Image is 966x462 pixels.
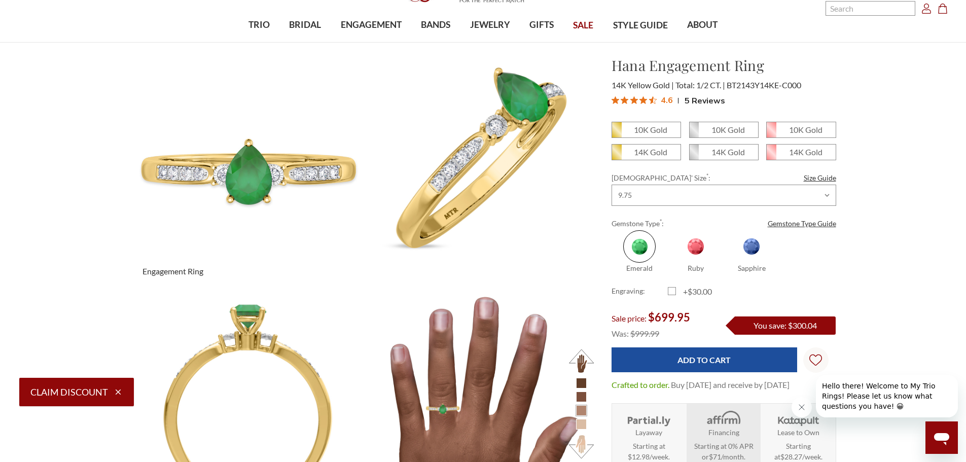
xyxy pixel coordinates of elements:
img: Katapult [775,410,822,427]
span: Emerald [623,230,656,263]
span: BT2143Y14KE-C000 [727,80,801,90]
span: ENGAGEMENT [341,18,402,31]
span: 14K Rose Gold [767,145,835,160]
span: 14K White Gold [690,145,758,160]
span: 10K Yellow Gold [612,122,681,137]
span: 4.6 [661,93,673,106]
svg: cart.cart_preview [938,4,948,14]
span: 5 Reviews [685,93,725,108]
iframe: Close message [792,397,812,417]
button: submenu toggle [366,42,376,43]
a: ABOUT [677,9,727,42]
span: You save: $300.04 [754,321,817,330]
span: Sapphire [735,230,768,263]
label: +$30.00 [668,286,724,298]
em: 14K Gold [711,147,745,157]
span: Total: 1/2 CT. [675,80,725,90]
em: 14K Gold [789,147,822,157]
label: Gemstone Type : [612,218,836,229]
a: BANDS [411,9,460,42]
a: Cart with 0 items [938,2,954,14]
a: Size Guide [804,172,836,183]
img: Photo of Hana 1/2 CT. T.W. Emerald and diamond Engagement Ring 14K Yellow Gold [BT2143YE-C000] [363,55,595,287]
span: TRIO [248,18,270,31]
img: Affirm [700,410,747,427]
span: Engagement Ring [136,261,209,281]
button: submenu toggle [431,42,441,43]
a: Account [921,2,932,14]
input: Add to Cart [612,347,797,372]
svg: Wish Lists [809,322,822,398]
button: submenu toggle [697,42,707,43]
button: submenu toggle [536,42,547,43]
span: BRIDAL [289,18,321,31]
img: Photo of Hana 1/2 CT. T.W. Emerald and diamond Engagement Ring 14K Yellow Gold [BT2143YE-C000] [119,44,374,298]
span: 10K White Gold [690,122,758,137]
span: Starting at 0% APR or /month. [690,441,757,462]
span: Sapphire [738,264,766,272]
strong: Layaway [635,427,662,438]
a: ENGAGEMENT [331,9,411,42]
svg: Account [921,4,932,14]
iframe: Message from company [816,375,958,417]
strong: Financing [708,427,739,438]
span: Emerald [626,264,653,272]
button: submenu toggle [300,42,310,43]
em: 10K Gold [789,125,822,134]
input: Search and use arrows or TAB to navigate results [826,1,915,16]
button: submenu toggle [254,42,264,43]
span: GIFTS [529,18,554,31]
span: 10K Rose Gold [767,122,835,137]
a: GIFTS [520,9,563,42]
span: Sale price: [612,313,647,323]
strong: Lease to Own [777,427,819,438]
span: $28.27/week [780,452,821,461]
a: TRIO [239,9,279,42]
span: Was: [612,329,629,338]
span: $699.95 [648,310,690,324]
label: [DEMOGRAPHIC_DATA]' Size : [612,172,836,183]
dt: Crafted to order. [612,379,669,391]
span: JEWELRY [470,18,510,31]
span: $71 [709,452,721,461]
label: Engraving: [612,286,668,298]
dd: Buy [DATE] and receive by [DATE] [671,379,790,391]
h1: Hana Engagement Ring [612,55,836,76]
span: Ruby [679,230,712,263]
em: 14K Gold [634,147,667,157]
a: SALE [563,9,603,42]
a: STYLE GUIDE [603,9,677,42]
a: Wish Lists [803,347,829,373]
span: $999.99 [630,329,659,338]
a: BRIDAL [279,9,331,42]
span: Ruby [688,264,704,272]
a: JEWELRY [460,9,519,42]
span: SALE [573,19,593,32]
iframe: Button to launch messaging window [925,421,958,454]
img: Layaway [625,410,672,427]
a: Gemstone Type Guide [768,218,836,229]
button: Rated 4.6 out of 5 stars from 5 reviews. Jump to reviews. [612,93,725,108]
em: 10K Gold [634,125,667,134]
span: 14K Yellow Gold [612,145,681,160]
button: Claim Discount [19,378,134,406]
span: BANDS [421,18,450,31]
span: 14K Yellow Gold [612,80,674,90]
span: ABOUT [687,18,718,31]
span: Starting at . [765,441,832,462]
button: submenu toggle [485,42,495,43]
em: 10K Gold [711,125,745,134]
span: STYLE GUIDE [613,19,668,32]
span: Starting at $12.98/week. [628,441,670,462]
